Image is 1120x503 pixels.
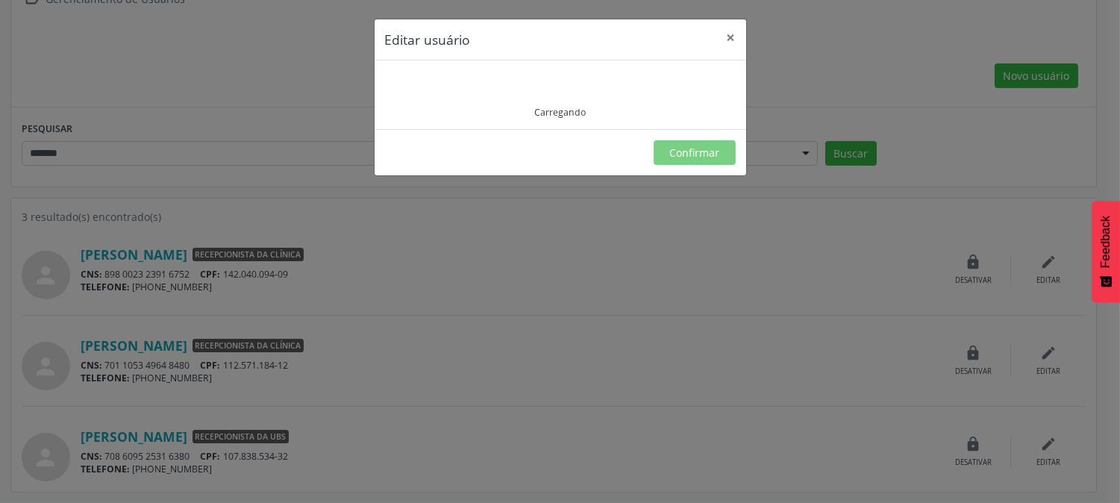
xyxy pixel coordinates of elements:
button: Close [716,19,746,56]
button: Confirmar [654,140,736,166]
div: Carregando [534,106,586,119]
span: Feedback [1099,216,1113,268]
button: Feedback - Mostrar pesquisa [1092,201,1120,302]
h5: Editar usuário [385,30,471,49]
span: Confirmar [669,146,719,160]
